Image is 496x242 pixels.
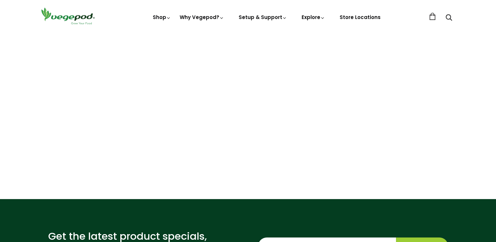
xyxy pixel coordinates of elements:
a: Search [446,15,452,22]
img: Vegepod [38,7,97,25]
iframe: YouTube video player [115,15,381,165]
a: Store Locations [340,14,381,21]
a: Explore [302,14,325,21]
a: Setup & Support [239,14,287,21]
a: Shop [153,14,171,21]
a: Why Vegepod? [180,14,224,21]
